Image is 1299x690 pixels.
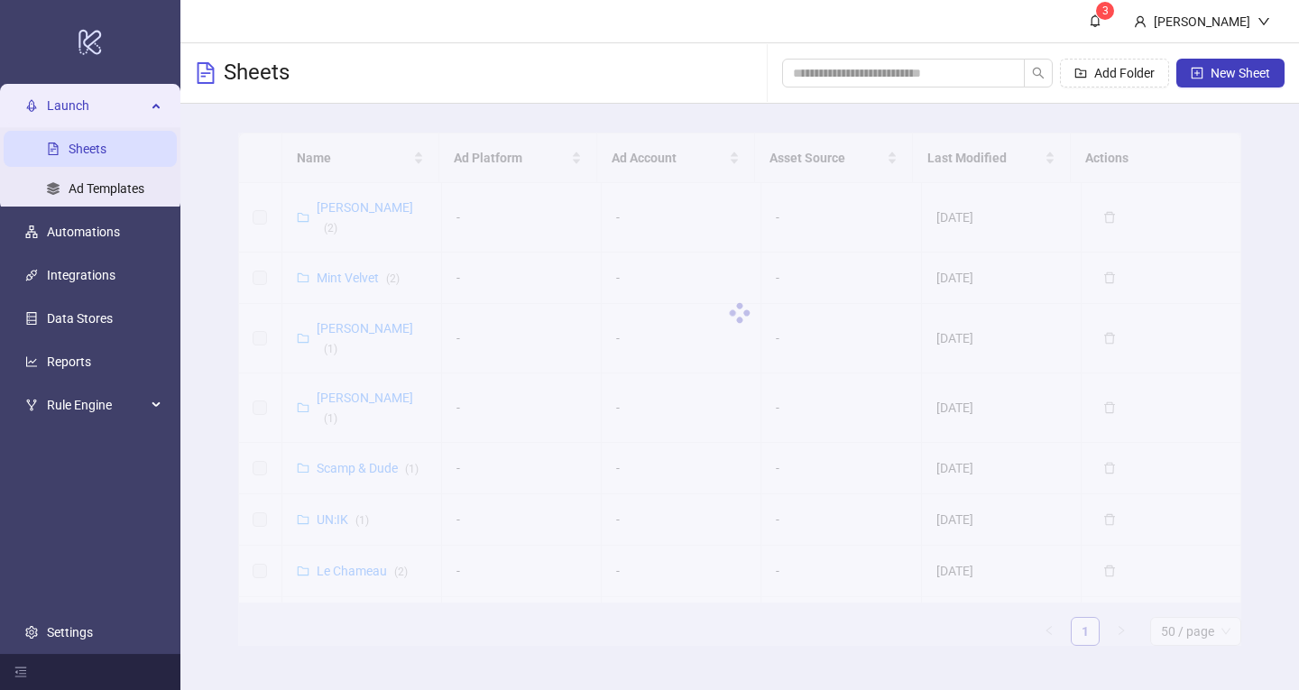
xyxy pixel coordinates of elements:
[69,142,106,156] a: Sheets
[1147,12,1258,32] div: [PERSON_NAME]
[1094,66,1155,80] span: Add Folder
[14,666,27,678] span: menu-fold
[195,62,216,84] span: file-text
[1032,67,1045,79] span: search
[1074,67,1087,79] span: folder-add
[224,59,290,87] h3: Sheets
[1096,2,1114,20] sup: 3
[47,387,146,423] span: Rule Engine
[25,99,38,112] span: rocket
[1089,14,1101,27] span: bell
[47,225,120,239] a: Automations
[1191,67,1203,79] span: plus-square
[47,311,113,326] a: Data Stores
[1176,59,1285,87] button: New Sheet
[1211,66,1270,80] span: New Sheet
[47,354,91,369] a: Reports
[1258,15,1270,28] span: down
[47,268,115,282] a: Integrations
[1060,59,1169,87] button: Add Folder
[47,87,146,124] span: Launch
[47,625,93,639] a: Settings
[69,181,144,196] a: Ad Templates
[1134,15,1147,28] span: user
[1102,5,1109,17] span: 3
[25,399,38,411] span: fork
